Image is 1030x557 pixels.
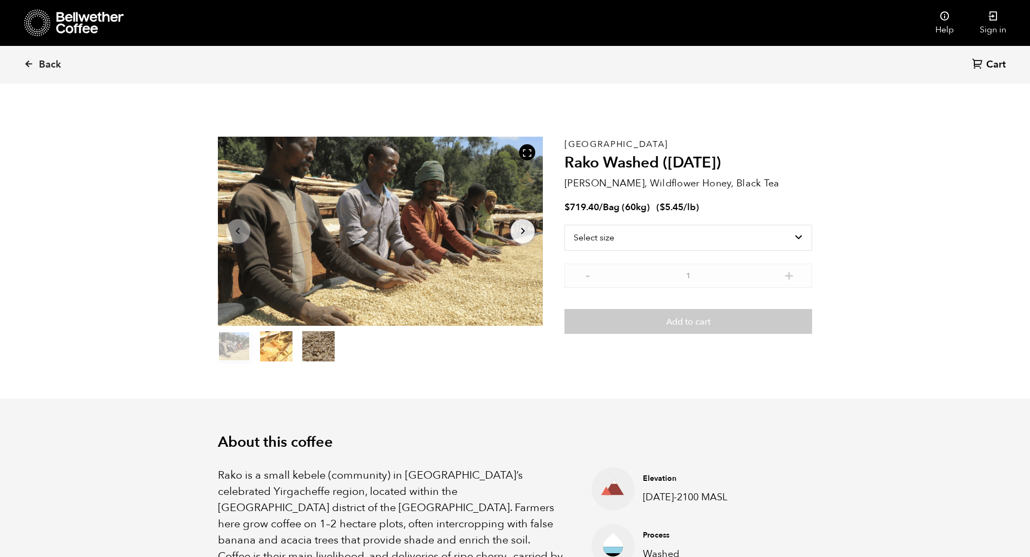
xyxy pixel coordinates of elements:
button: + [782,269,796,280]
p: [PERSON_NAME], Wildflower Honey, Black Tea [564,176,812,191]
h2: About this coffee [218,434,813,451]
span: ( ) [656,201,699,213]
button: Add to cart [564,309,812,334]
span: $ [660,201,665,213]
span: Back [39,58,61,71]
span: $ [564,201,570,213]
h4: Elevation [643,473,746,484]
p: [DATE]-2100 MASL [643,490,746,505]
span: Cart [986,58,1006,71]
span: Bag (60kg) [603,201,650,213]
a: Cart [972,58,1008,72]
h2: Rako Washed ([DATE]) [564,154,812,172]
span: / [599,201,603,213]
bdi: 5.45 [660,201,683,213]
bdi: 719.40 [564,201,599,213]
button: - [581,269,594,280]
span: /lb [683,201,696,213]
h4: Process [643,530,746,541]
